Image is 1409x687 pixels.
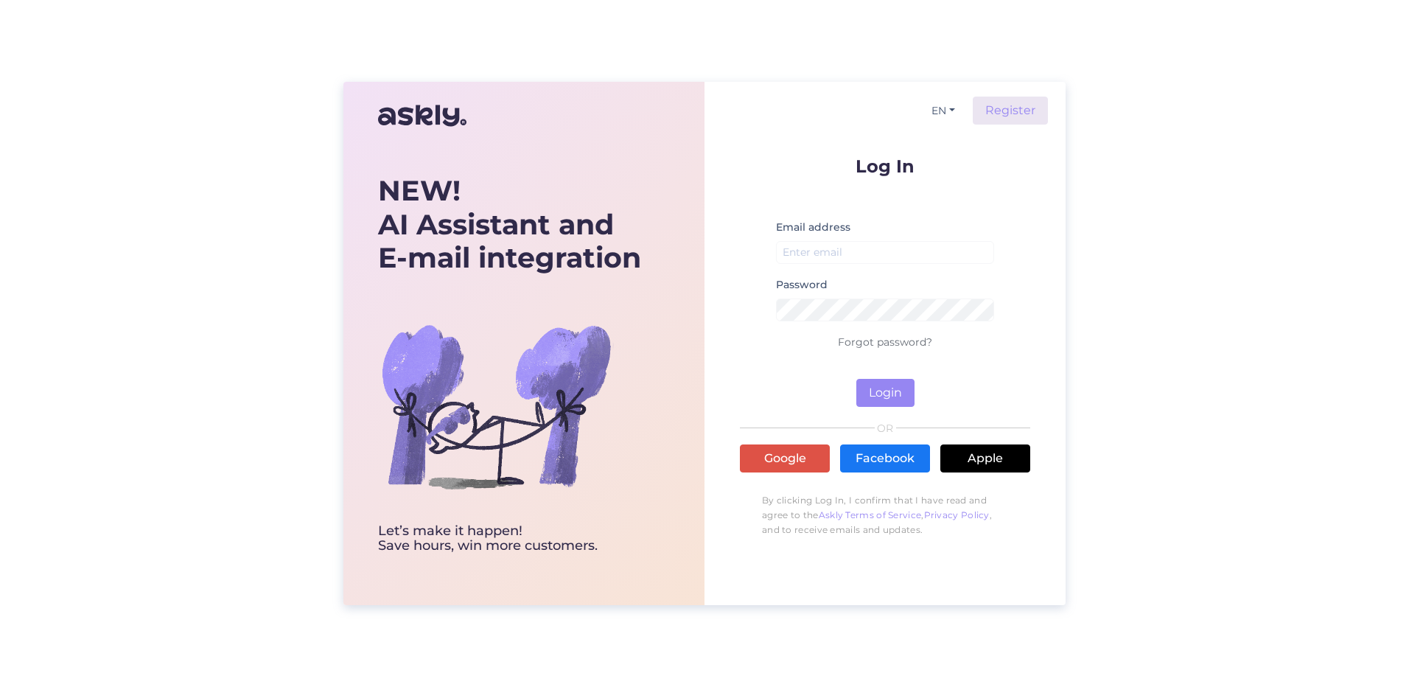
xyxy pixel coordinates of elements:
[378,174,641,275] div: AI Assistant and E-mail integration
[776,277,828,293] label: Password
[973,97,1048,125] a: Register
[875,423,896,433] span: OR
[856,379,915,407] button: Login
[378,288,614,524] img: bg-askly
[776,241,994,264] input: Enter email
[924,509,990,520] a: Privacy Policy
[378,173,461,208] b: NEW!
[378,524,641,554] div: Let’s make it happen! Save hours, win more customers.
[740,486,1030,545] p: By clicking Log In, I confirm that I have read and agree to the , , and to receive emails and upd...
[940,444,1030,472] a: Apple
[819,509,922,520] a: Askly Terms of Service
[378,98,466,133] img: Askly
[840,444,930,472] a: Facebook
[776,220,850,235] label: Email address
[838,335,932,349] a: Forgot password?
[926,100,961,122] button: EN
[740,157,1030,175] p: Log In
[740,444,830,472] a: Google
